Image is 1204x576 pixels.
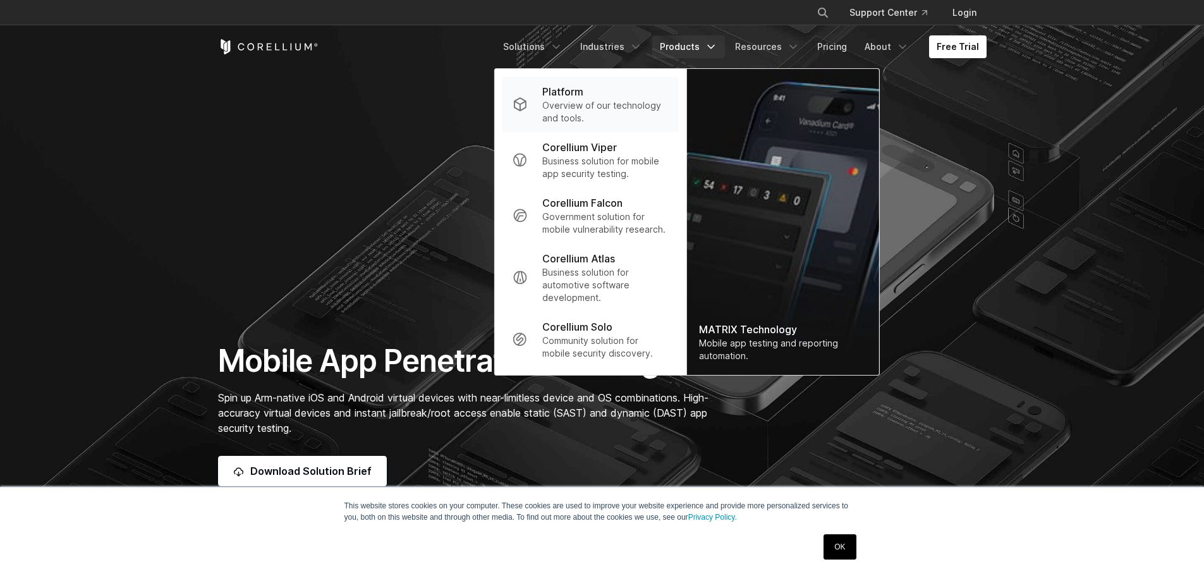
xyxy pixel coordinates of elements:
a: Solutions [496,35,570,58]
a: Corellium Viper Business solution for mobile app security testing. [502,132,678,188]
a: Corellium Home [218,39,319,54]
a: Login [942,1,987,24]
a: About [857,35,916,58]
p: Overview of our technology and tools. [542,99,668,125]
a: Corellium Falcon Government solution for mobile vulnerability research. [502,188,678,243]
span: Spin up Arm-native iOS and Android virtual devices with near-limitless device and OS combinations... [218,391,708,434]
a: Corellium Solo Community solution for mobile security discovery. [502,312,678,367]
a: Pricing [810,35,854,58]
div: Navigation Menu [496,35,987,58]
a: Resources [727,35,807,58]
p: This website stores cookies on your computer. These cookies are used to improve your website expe... [344,500,860,523]
p: Government solution for mobile vulnerability research. [542,211,668,236]
button: Search [812,1,834,24]
a: Platform Overview of our technology and tools. [502,77,678,132]
div: Navigation Menu [801,1,987,24]
p: Business solution for mobile app security testing. [542,155,668,180]
a: MATRIX Technology Mobile app testing and reporting automation. [686,69,879,375]
span: Download Solution Brief [250,463,372,479]
a: Privacy Policy. [688,513,737,522]
p: Corellium Atlas [542,251,615,266]
img: Matrix_WebNav_1x [686,69,879,375]
a: Free Trial [929,35,987,58]
a: OK [824,534,856,560]
a: Products [652,35,725,58]
a: Download Solution Brief [218,456,387,486]
h1: Mobile App Penetration Testing [218,342,722,380]
p: Corellium Falcon [542,195,623,211]
a: Corellium Atlas Business solution for automotive software development. [502,243,678,312]
div: MATRIX Technology [699,322,866,337]
div: Mobile app testing and reporting automation. [699,337,866,362]
a: Industries [573,35,650,58]
p: Corellium Viper [542,140,617,155]
p: Community solution for mobile security discovery. [542,334,668,360]
p: Corellium Solo [542,319,612,334]
p: Platform [542,84,583,99]
p: Business solution for automotive software development. [542,266,668,304]
a: Support Center [839,1,937,24]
